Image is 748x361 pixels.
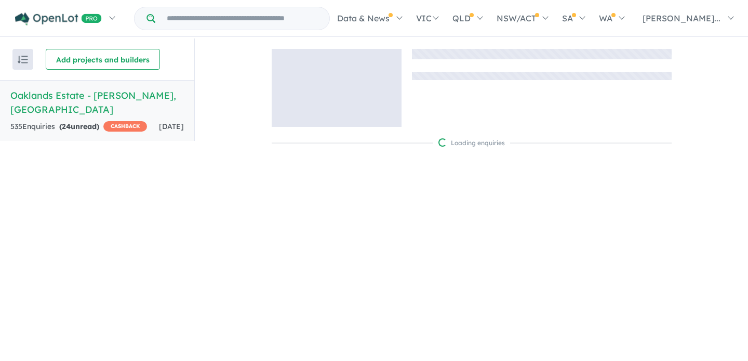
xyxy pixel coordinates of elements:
div: Loading enquiries [438,138,505,148]
strong: ( unread) [59,122,99,131]
input: Try estate name, suburb, builder or developer [157,7,327,30]
img: Openlot PRO Logo White [15,12,102,25]
span: 24 [62,122,71,131]
h5: Oaklands Estate - [PERSON_NAME] , [GEOGRAPHIC_DATA] [10,88,184,117]
img: sort.svg [18,56,28,63]
span: [DATE] [159,122,184,131]
div: 535 Enquir ies [10,121,147,133]
button: Add projects and builders [46,49,160,70]
span: CASHBACK [103,121,147,132]
span: [PERSON_NAME]... [643,13,720,23]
